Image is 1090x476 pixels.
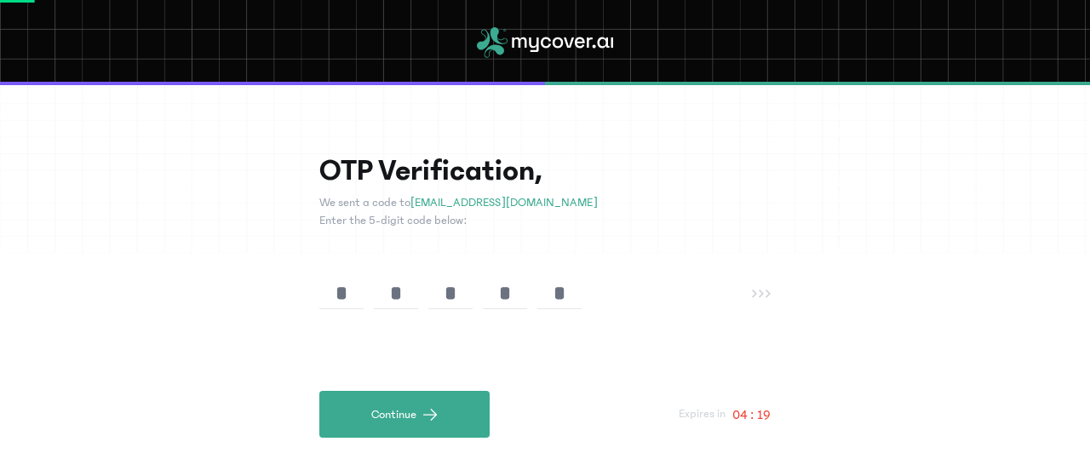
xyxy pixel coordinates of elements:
[410,196,598,209] span: [EMAIL_ADDRESS][DOMAIN_NAME]
[319,194,771,212] p: We sent a code to
[319,391,490,438] button: Continue
[319,153,771,187] h1: OTP Verification,
[319,212,771,230] p: Enter the 5-digit code below:
[732,404,771,425] p: 04 : 19
[679,405,726,423] p: Expires in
